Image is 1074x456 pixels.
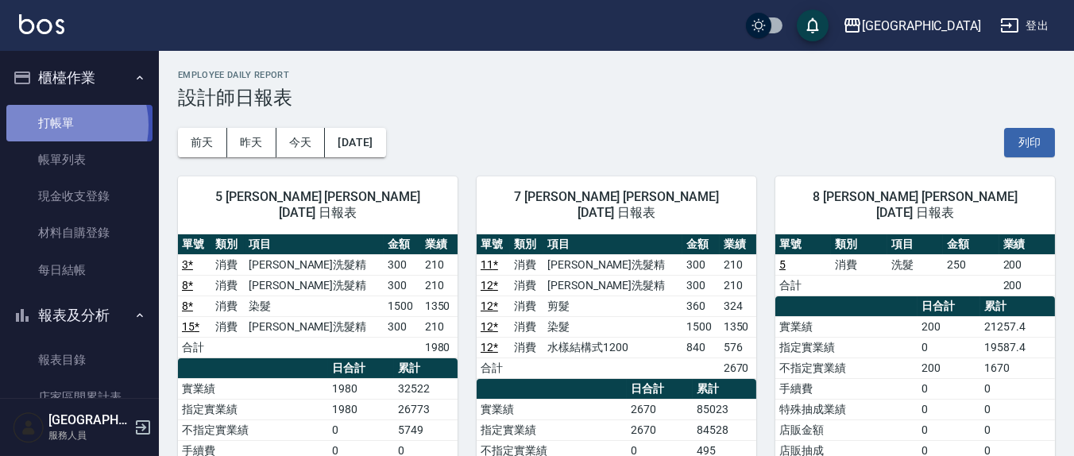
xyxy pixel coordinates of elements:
[775,419,918,440] td: 店販金額
[6,141,153,178] a: 帳單列表
[325,128,385,157] button: [DATE]
[48,412,129,428] h5: [GEOGRAPHIC_DATA]
[775,337,918,357] td: 指定實業績
[943,254,999,275] td: 250
[421,316,458,337] td: 210
[994,11,1055,41] button: 登出
[245,275,384,296] td: [PERSON_NAME]洗髮精
[211,316,245,337] td: 消費
[178,128,227,157] button: 前天
[831,234,887,255] th: 類別
[775,399,918,419] td: 特殊抽成業績
[543,254,682,275] td: [PERSON_NAME]洗髮精
[720,357,756,378] td: 2670
[682,234,719,255] th: 金額
[682,254,719,275] td: 300
[211,275,245,296] td: 消費
[627,379,693,400] th: 日合計
[510,254,543,275] td: 消費
[510,275,543,296] td: 消費
[887,234,943,255] th: 項目
[543,337,682,357] td: 水樣結構式1200
[543,234,682,255] th: 項目
[384,316,420,337] td: 300
[543,275,682,296] td: [PERSON_NAME]洗髮精
[6,105,153,141] a: 打帳單
[543,316,682,337] td: 染髮
[918,296,980,317] th: 日合計
[394,378,458,399] td: 32522
[245,254,384,275] td: [PERSON_NAME]洗髮精
[211,234,245,255] th: 類別
[197,189,438,221] span: 5 [PERSON_NAME] [PERSON_NAME] [DATE] 日報表
[6,295,153,336] button: 報表及分析
[19,14,64,34] img: Logo
[862,16,981,36] div: [GEOGRAPHIC_DATA]
[999,234,1055,255] th: 業績
[999,254,1055,275] td: 200
[394,358,458,379] th: 累計
[496,189,737,221] span: 7 [PERSON_NAME] [PERSON_NAME] [DATE] 日報表
[510,234,543,255] th: 類別
[693,379,756,400] th: 累計
[682,275,719,296] td: 300
[477,357,510,378] td: 合計
[6,57,153,99] button: 櫃檯作業
[775,234,831,255] th: 單號
[980,378,1055,399] td: 0
[720,254,756,275] td: 210
[6,342,153,378] a: 報表目錄
[693,419,756,440] td: 84528
[779,258,786,271] a: 5
[477,234,510,255] th: 單號
[943,234,999,255] th: 金額
[775,357,918,378] td: 不指定實業績
[245,316,384,337] td: [PERSON_NAME]洗髮精
[510,316,543,337] td: 消費
[918,337,980,357] td: 0
[245,296,384,316] td: 染髮
[797,10,829,41] button: save
[720,234,756,255] th: 業績
[178,378,328,399] td: 實業績
[421,234,458,255] th: 業績
[13,412,44,443] img: Person
[384,254,420,275] td: 300
[477,419,627,440] td: 指定實業績
[227,128,276,157] button: 昨天
[693,399,756,419] td: 85023
[421,254,458,275] td: 210
[720,275,756,296] td: 210
[918,316,980,337] td: 200
[775,275,831,296] td: 合計
[543,296,682,316] td: 剪髮
[384,296,420,316] td: 1500
[178,87,1055,109] h3: 設計師日報表
[328,419,394,440] td: 0
[384,275,420,296] td: 300
[720,316,756,337] td: 1350
[980,337,1055,357] td: 19587.4
[794,189,1036,221] span: 8 [PERSON_NAME] [PERSON_NAME] [DATE] 日報表
[328,358,394,379] th: 日合計
[276,128,326,157] button: 今天
[6,379,153,415] a: 店家區間累計表
[831,254,887,275] td: 消費
[980,399,1055,419] td: 0
[918,378,980,399] td: 0
[178,419,328,440] td: 不指定實業績
[178,337,211,357] td: 合計
[6,178,153,214] a: 現金收支登錄
[775,234,1055,296] table: a dense table
[980,296,1055,317] th: 累計
[421,296,458,316] td: 1350
[328,378,394,399] td: 1980
[245,234,384,255] th: 項目
[211,296,245,316] td: 消費
[980,316,1055,337] td: 21257.4
[682,316,719,337] td: 1500
[627,399,693,419] td: 2670
[211,254,245,275] td: 消費
[775,378,918,399] td: 手續費
[980,357,1055,378] td: 1670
